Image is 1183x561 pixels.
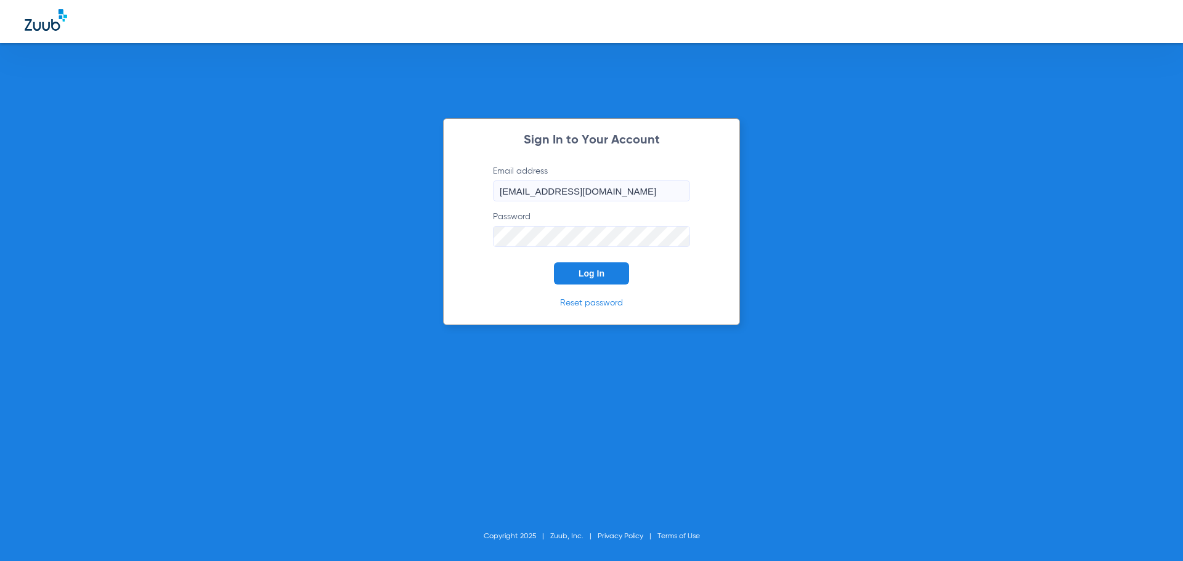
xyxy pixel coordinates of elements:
[560,299,623,307] a: Reset password
[598,533,643,540] a: Privacy Policy
[493,165,690,201] label: Email address
[484,530,550,543] li: Copyright 2025
[657,533,700,540] a: Terms of Use
[493,180,690,201] input: Email address
[493,211,690,247] label: Password
[550,530,598,543] li: Zuub, Inc.
[474,134,709,147] h2: Sign In to Your Account
[25,9,67,31] img: Zuub Logo
[493,226,690,247] input: Password
[579,268,604,278] span: Log In
[554,262,629,285] button: Log In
